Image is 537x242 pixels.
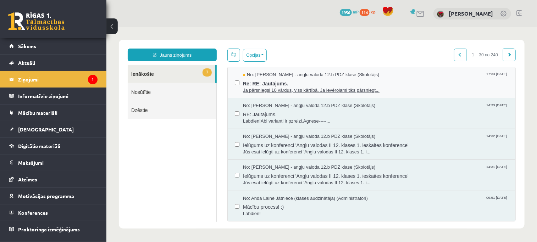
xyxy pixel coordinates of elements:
[21,74,110,92] a: Dzēstie
[137,91,402,97] span: Labdien!Abi varianti ir pzreizi.Agnese-----...
[137,106,269,113] span: No: [PERSON_NAME] - angļu valoda 12.b PDZ klase (Skolotājs)
[9,188,98,204] a: Motivācijas programma
[9,71,98,88] a: Ziņojumi1
[9,55,98,71] a: Aktuāli
[18,60,35,66] span: Aktuāli
[9,221,98,237] a: Proktoringa izmēģinājums
[18,126,74,133] span: [DEMOGRAPHIC_DATA]
[137,137,269,143] span: No: [PERSON_NAME] - angļu valoda 12.b PDZ klase (Skolotājs)
[21,56,110,74] a: Nosūtītie
[88,75,98,84] i: 1
[378,44,402,50] span: 17:33 [DATE]
[8,12,65,30] a: Rīgas 1. Tālmācības vidusskola
[9,105,98,121] a: Mācību materiāli
[9,154,98,171] a: Maksājumi
[137,44,402,66] a: No: [PERSON_NAME] - angļu valoda 12.b PDZ klase (Skolotājs) 17:33 [DATE] Re: RE: Jautājums. Ja pā...
[21,21,110,34] a: Jauns ziņojums
[378,106,402,111] span: 14:32 [DATE]
[378,137,402,142] span: 14:31 [DATE]
[9,204,98,221] a: Konferences
[437,11,444,18] img: Tīna Šneidere
[360,9,370,16] span: 114
[9,38,98,54] a: Sākums
[371,9,375,15] span: xp
[360,9,379,15] a: 114 xp
[137,22,160,34] button: Opcijas
[137,183,402,190] span: Labdien!
[9,171,98,187] a: Atzīmes
[137,152,402,159] span: Jūs esat ielūgti uz konferenci 'Angļu valodas II 12. klases 1. i...
[137,44,273,51] span: No: [PERSON_NAME] - angļu valoda 12.b PDZ klase (Skolotājs)
[18,193,74,199] span: Motivācijas programma
[18,226,80,232] span: Proktoringa izmēģinājums
[18,43,36,49] span: Sākums
[137,106,402,128] a: No: [PERSON_NAME] - angļu valoda 12.b PDZ klase (Skolotājs) 14:32 [DATE] Ielūgums uz konferenci '...
[378,168,402,173] span: 09:51 [DATE]
[18,143,60,149] span: Digitālie materiāli
[360,21,397,34] span: 1 – 30 no 240
[353,9,359,15] span: mP
[340,9,359,15] a: 1956 mP
[137,75,269,82] span: No: [PERSON_NAME] - angļu valoda 12.b PDZ klase (Skolotājs)
[340,9,352,16] span: 1956
[9,121,98,137] a: [DEMOGRAPHIC_DATA]
[18,154,98,171] legend: Maksājumi
[137,143,402,152] span: Ielūgums uz konferenci 'Angļu valodas II 12. klases 1. ieskaites konference'
[378,75,402,80] span: 14:33 [DATE]
[137,168,402,190] a: No: Anda Laine Jātniece (klases audzinātāja) (Administratori) 09:51 [DATE] Mācību process! :) Lab...
[137,113,402,122] span: Ielūgums uz konferenci 'Angļu valodas II 12. klases 1. ieskaites konference'
[18,176,37,182] span: Atzīmes
[18,109,57,116] span: Mācību materiāli
[137,168,261,175] span: No: Anda Laine Jātniece (klases audzinātāja) (Administratori)
[18,209,48,216] span: Konferences
[137,60,402,67] span: Ja pārsniegsi 10 vārdus, viss kārtībā. Ja ievērojami tiks pārsniegt...
[21,38,109,56] a: 1Ienākošie
[137,82,402,91] span: RE: Jautājums.
[137,51,402,60] span: Re: RE: Jautājums.
[137,137,402,159] a: No: [PERSON_NAME] - angļu valoda 12.b PDZ klase (Skolotājs) 14:31 [DATE] Ielūgums uz konferenci '...
[9,138,98,154] a: Digitālie materiāli
[18,71,98,88] legend: Ziņojumi
[137,75,402,97] a: No: [PERSON_NAME] - angļu valoda 12.b PDZ klase (Skolotājs) 14:33 [DATE] RE: Jautājums. Labdien!A...
[96,41,105,49] span: 1
[9,88,98,104] a: Informatīvie ziņojumi
[18,88,98,104] legend: Informatīvie ziņojumi
[137,122,402,128] span: Jūs esat ielūgti uz konferenci 'Angļu valodas II 12. klases 1. i...
[137,174,402,183] span: Mācību process! :)
[449,10,493,17] a: [PERSON_NAME]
